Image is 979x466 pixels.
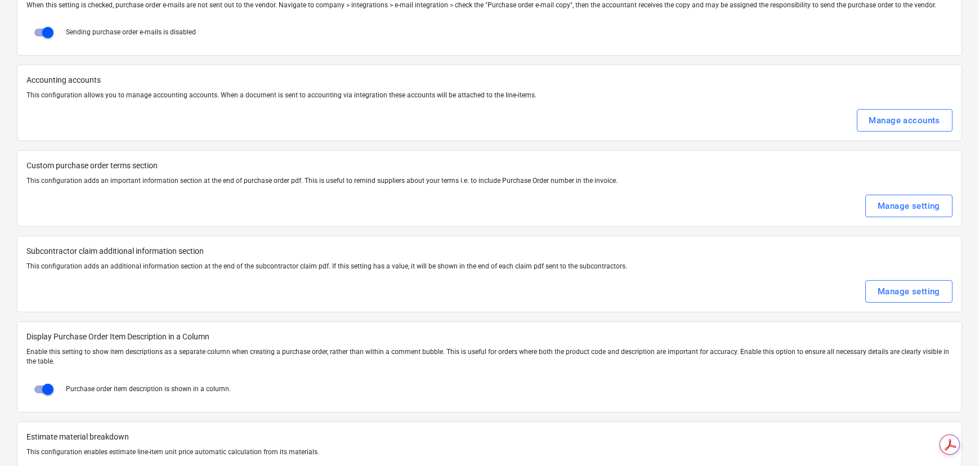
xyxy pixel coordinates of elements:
[26,74,953,86] p: Accounting accounts
[865,195,953,217] button: Manage setting
[857,109,953,132] button: Manage accounts
[26,91,953,100] p: This configuration allows you to manage accounting accounts. When a document is sent to accountin...
[66,28,196,37] p: Sending purchase order e-mails is disabled
[26,245,953,257] p: Subcontractor claim additional information section
[26,176,953,186] p: This configuration adds an important information section at the end of purchase order pdf. This i...
[26,262,953,271] p: This configuration adds an additional information section at the end of the subcontractor claim p...
[66,384,231,394] p: Purchase order item description is shown in a column.
[878,284,940,299] div: Manage setting
[26,431,953,443] span: Estimate material breakdown
[26,160,953,172] p: Custom purchase order terms section
[26,331,953,343] span: Display Purchase Order Item Description in a Column
[878,199,940,213] div: Manage setting
[26,447,953,457] p: This configuration enables estimate line-item unit price automatic calculation from its materials.
[869,113,940,128] div: Manage accounts
[865,280,953,303] button: Manage setting
[26,347,953,366] p: Enable this setting to show item descriptions as a separate column when creating a purchase order...
[26,1,953,10] p: When this setting is checked, purchase order e-mails are not sent out to the vendor. Navigate to ...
